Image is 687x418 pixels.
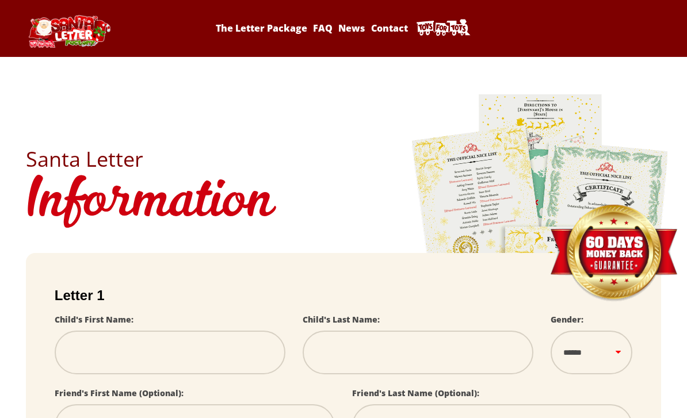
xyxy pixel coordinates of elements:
img: Money Back Guarantee [549,204,678,302]
label: Child's Last Name: [303,314,380,325]
h1: Information [26,170,661,236]
label: Friend's Last Name (Optional): [352,388,479,398]
a: FAQ [311,22,334,34]
img: letters.png [411,93,670,414]
label: Friend's First Name (Optional): [55,388,184,398]
img: Santa Letter Logo [26,15,112,48]
a: Contact [369,22,410,34]
a: News [337,22,367,34]
a: The Letter Package [214,22,309,34]
label: Child's First Name: [55,314,133,325]
h2: Letter 1 [55,287,632,304]
label: Gender: [551,314,583,325]
h2: Santa Letter [26,149,661,170]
